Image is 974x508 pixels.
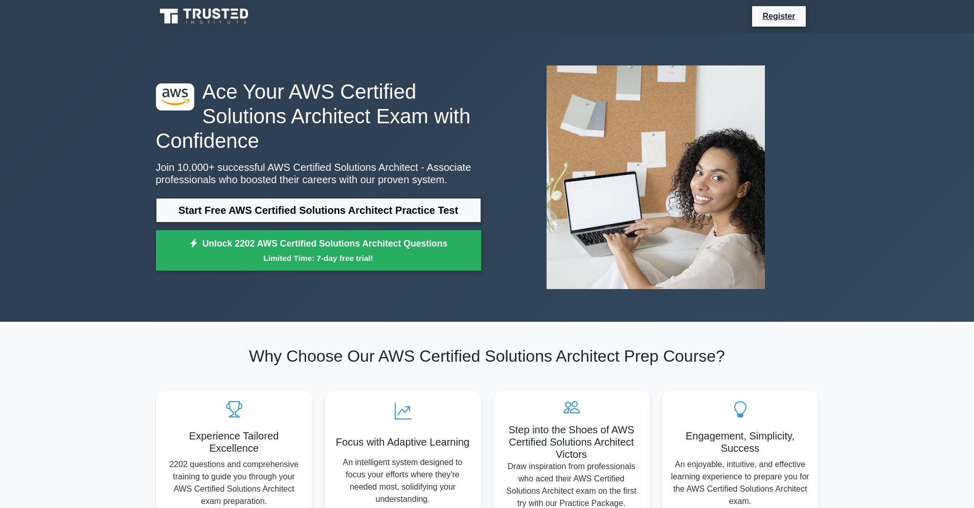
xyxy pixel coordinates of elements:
p: An enjoyable, intuitive, and effective learning experience to prepare you for the AWS Certified S... [670,458,810,507]
a: Register [756,10,801,23]
h2: Why Choose Our AWS Certified Solutions Architect Prep Course? [156,346,819,366]
h5: Experience Tailored Excellence [164,430,304,454]
h5: Engagement, Simplicity, Success [670,430,810,454]
h5: Focus with Adaptive Learning [333,436,473,448]
p: 2202 questions and comprehensive training to guide you through your AWS Certified Solutions Archi... [164,458,304,507]
a: Start Free AWS Certified Solutions Architect Practice Test [156,198,481,223]
h1: Ace Your AWS Certified Solutions Architect Exam with Confidence [156,79,481,153]
small: Limited Time: 7-day free trial! [169,252,468,264]
p: Join 10,000+ successful AWS Certified Solutions Architect - Associate professionals who boosted t... [156,161,481,186]
h5: Step into the Shoes of AWS Certified Solutions Architect Victors [502,424,642,460]
a: Unlock 2202 AWS Certified Solutions Architect QuestionsLimited Time: 7-day free trial! [156,230,481,271]
p: An intelligent system designed to focus your efforts where they're needed most, solidifying your ... [333,456,473,505]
